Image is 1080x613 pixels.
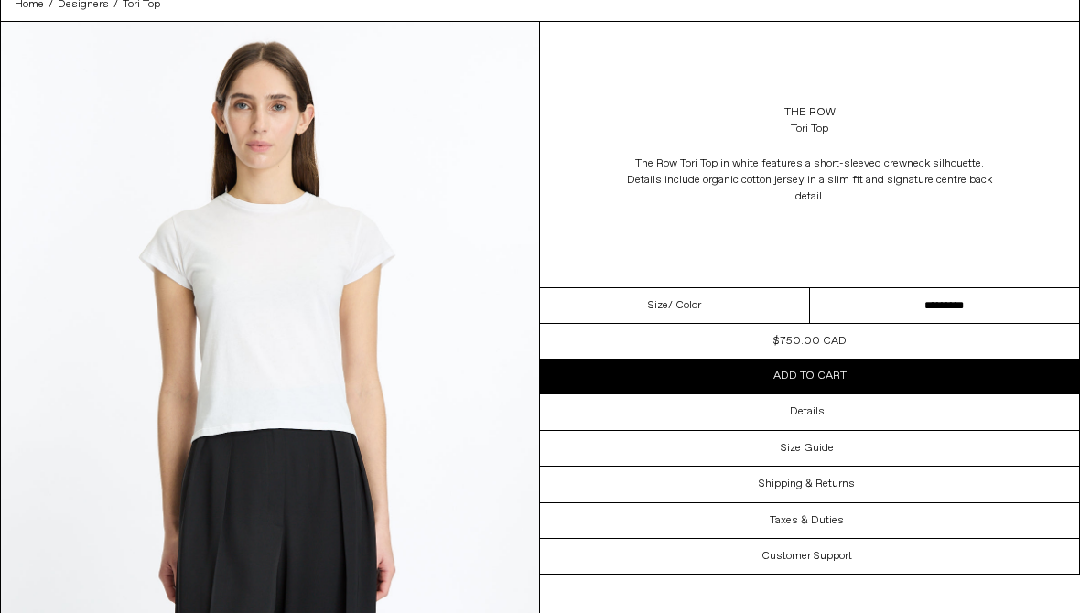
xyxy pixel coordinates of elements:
h3: Taxes & Duties [770,514,844,527]
span: / Color [668,297,701,314]
span: The Row Tori Top in white features a short-sleeved crewneck silhouette. Details include organic c... [627,156,993,205]
button: Add to cart [540,359,1079,393]
h3: Shipping & Returns [759,478,855,490]
div: $750.00 CAD [773,333,847,350]
h3: Size Guide [781,442,834,455]
span: Add to cart [773,369,847,383]
span: Size [648,297,668,314]
a: The Row [784,104,836,121]
h3: Details [790,405,825,418]
h3: Customer Support [761,550,852,563]
div: Tori Top [791,121,828,137]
